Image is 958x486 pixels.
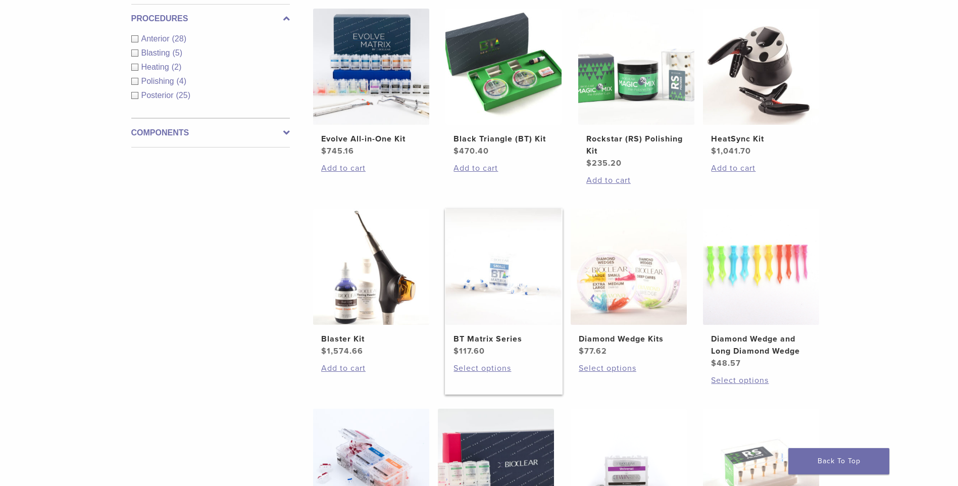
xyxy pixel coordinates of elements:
[321,146,327,156] span: $
[321,346,327,356] span: $
[711,146,751,156] bdi: 1,041.70
[571,209,687,325] img: Diamond Wedge Kits
[711,358,717,368] span: $
[313,9,430,157] a: Evolve All-in-One KitEvolve All-in-One Kit $745.16
[313,209,429,325] img: Blaster Kit
[711,162,811,174] a: Add to cart: “HeatSync Kit”
[321,146,354,156] bdi: 745.16
[321,162,421,174] a: Add to cart: “Evolve All-in-One Kit”
[141,91,176,100] span: Posterior
[453,346,459,356] span: $
[579,346,584,356] span: $
[586,133,686,157] h2: Rockstar (RS) Polishing Kit
[586,158,622,168] bdi: 235.20
[445,9,562,125] img: Black Triangle (BT) Kit
[579,333,679,345] h2: Diamond Wedge Kits
[131,13,290,25] label: Procedures
[172,34,186,43] span: (28)
[176,77,186,85] span: (4)
[445,209,563,357] a: BT Matrix SeriesBT Matrix Series $117.60
[788,448,889,474] a: Back To Top
[711,374,811,386] a: Select options for “Diamond Wedge and Long Diamond Wedge”
[321,346,363,356] bdi: 1,574.66
[702,9,820,157] a: HeatSync KitHeatSync Kit $1,041.70
[570,209,688,357] a: Diamond Wedge KitsDiamond Wedge Kits $77.62
[703,209,819,325] img: Diamond Wedge and Long Diamond Wedge
[313,9,429,125] img: Evolve All-in-One Kit
[313,209,430,357] a: Blaster KitBlaster Kit $1,574.66
[453,133,553,145] h2: Black Triangle (BT) Kit
[172,63,182,71] span: (2)
[445,9,563,157] a: Black Triangle (BT) KitBlack Triangle (BT) Kit $470.40
[711,333,811,357] h2: Diamond Wedge and Long Diamond Wedge
[141,77,177,85] span: Polishing
[453,333,553,345] h2: BT Matrix Series
[141,48,173,57] span: Blasting
[141,63,172,71] span: Heating
[586,158,592,168] span: $
[321,133,421,145] h2: Evolve All-in-One Kit
[702,209,820,369] a: Diamond Wedge and Long Diamond WedgeDiamond Wedge and Long Diamond Wedge $48.57
[321,362,421,374] a: Add to cart: “Blaster Kit”
[578,9,695,169] a: Rockstar (RS) Polishing KitRockstar (RS) Polishing Kit $235.20
[453,146,489,156] bdi: 470.40
[176,91,190,100] span: (25)
[445,209,562,325] img: BT Matrix Series
[453,362,553,374] a: Select options for “BT Matrix Series”
[172,48,182,57] span: (5)
[579,362,679,374] a: Select options for “Diamond Wedge Kits”
[711,146,717,156] span: $
[579,346,607,356] bdi: 77.62
[453,146,459,156] span: $
[453,346,485,356] bdi: 117.60
[141,34,172,43] span: Anterior
[711,133,811,145] h2: HeatSync Kit
[578,9,694,125] img: Rockstar (RS) Polishing Kit
[586,174,686,186] a: Add to cart: “Rockstar (RS) Polishing Kit”
[453,162,553,174] a: Add to cart: “Black Triangle (BT) Kit”
[703,9,819,125] img: HeatSync Kit
[711,358,741,368] bdi: 48.57
[131,127,290,139] label: Components
[321,333,421,345] h2: Blaster Kit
